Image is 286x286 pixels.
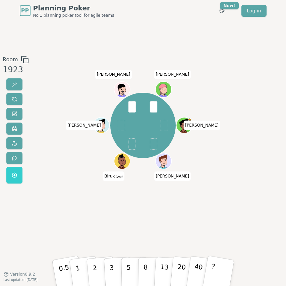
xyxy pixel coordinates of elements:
[95,70,132,79] span: Click to change your name
[115,175,123,178] span: (you)
[188,118,192,122] span: Owen is the host
[6,78,22,90] button: Reveal votes
[6,93,22,105] button: Reset votes
[115,154,130,169] button: Click to change your avatar
[154,172,191,181] span: Click to change your name
[21,7,29,15] span: PP
[6,167,22,184] button: Get a named room
[20,3,114,18] a: PPPlanning PokerNo.1 planning poker tool for agile teams
[6,152,22,164] button: Send feedback
[3,272,35,277] button: Version0.9.2
[241,5,266,17] a: Log in
[183,121,220,130] span: Click to change your name
[66,121,103,130] span: Click to change your name
[3,278,38,282] span: Last updated: [DATE]
[33,3,114,13] span: Planning Poker
[220,2,239,9] div: New!
[216,5,228,17] button: New!
[6,108,22,120] button: Change name
[3,64,29,76] div: 1923
[103,172,124,181] span: Click to change your name
[3,56,18,64] span: Room
[6,123,22,135] button: Watch only
[6,137,22,149] button: Change avatar
[154,70,191,79] span: Click to change your name
[33,13,114,18] span: No.1 planning poker tool for agile teams
[10,272,35,277] span: Version 0.9.2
